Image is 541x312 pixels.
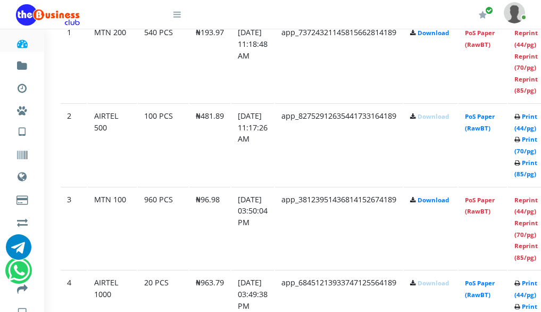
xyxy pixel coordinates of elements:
span: Renew/Upgrade Subscription [485,6,493,14]
td: ₦96.98 [189,187,230,269]
a: Print (44/pg) [514,279,537,299]
td: MTN 200 [88,20,137,102]
a: PoS Paper (RawBT) [465,112,495,132]
a: Miscellaneous Payments [16,96,28,121]
a: Reprint (85/pg) [514,75,538,95]
a: PoS Paper (RawBT) [465,196,495,216]
a: Airtime -2- Cash [16,208,28,233]
td: 960 PCS [138,187,188,269]
img: User [504,2,525,23]
a: Reprint (70/pg) [514,219,538,239]
td: [DATE] 03:50:04 PM [231,187,274,269]
a: Nigerian VTU [40,117,129,135]
td: AIRTEL 500 [88,103,137,186]
td: 100 PCS [138,103,188,186]
a: International VTU [40,133,129,151]
td: 540 PCS [138,20,188,102]
a: Vouchers [16,141,28,166]
a: Print (85/pg) [514,159,537,178]
a: Reprint (44/pg) [514,196,538,216]
a: Fund wallet [16,51,28,77]
a: Data [16,162,28,188]
td: ₦481.89 [189,103,230,186]
td: MTN 100 [88,187,137,269]
td: 3 [61,187,87,269]
img: Logo [16,4,80,26]
a: Reprint (70/pg) [514,52,538,72]
a: Cable TV, Electricity [16,185,28,211]
a: Download [418,112,449,120]
a: PoS Paper (RawBT) [465,279,495,299]
a: Download [418,29,449,37]
a: Download [418,196,449,204]
td: [DATE] 11:18:48 AM [231,20,274,102]
a: Dashboard [16,29,28,54]
td: 2 [61,103,87,186]
td: app_82752912635441733164189 [275,103,403,186]
a: Chat for support [8,266,30,283]
td: ₦193.97 [189,20,230,102]
a: Print (44/pg) [514,112,537,132]
td: 1 [61,20,87,102]
a: Reprint (85/pg) [514,242,538,261]
i: Renew/Upgrade Subscription [479,11,487,19]
a: Print (70/pg) [514,135,537,155]
a: Register a Referral [16,230,28,256]
a: Download [418,279,449,287]
a: Chat for support [6,242,31,260]
td: app_38123951436814152674189 [275,187,403,269]
td: app_73724321145815662814189 [275,20,403,102]
td: [DATE] 11:17:26 AM [231,103,274,186]
a: VTU [16,117,28,144]
a: Transfer to Bank [16,275,28,300]
a: Transactions [16,73,28,99]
